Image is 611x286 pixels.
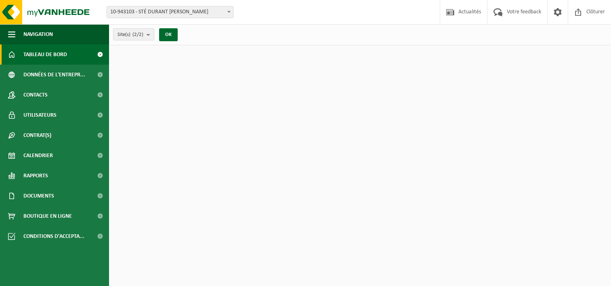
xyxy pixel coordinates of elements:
count: (2/2) [132,32,143,37]
span: Utilisateurs [23,105,57,125]
span: Contacts [23,85,48,105]
span: Rapports [23,166,48,186]
span: Calendrier [23,145,53,166]
span: Navigation [23,24,53,44]
span: 10-943103 - STÉ DURANT HUGUES - GRANDRIEU [107,6,233,18]
span: Boutique en ligne [23,206,72,226]
span: Site(s) [118,29,143,41]
button: OK [159,28,178,41]
span: Données de l'entrepr... [23,65,85,85]
span: Contrat(s) [23,125,51,145]
span: Tableau de bord [23,44,67,65]
span: Documents [23,186,54,206]
button: Site(s)(2/2) [113,28,154,40]
span: Conditions d'accepta... [23,226,84,246]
